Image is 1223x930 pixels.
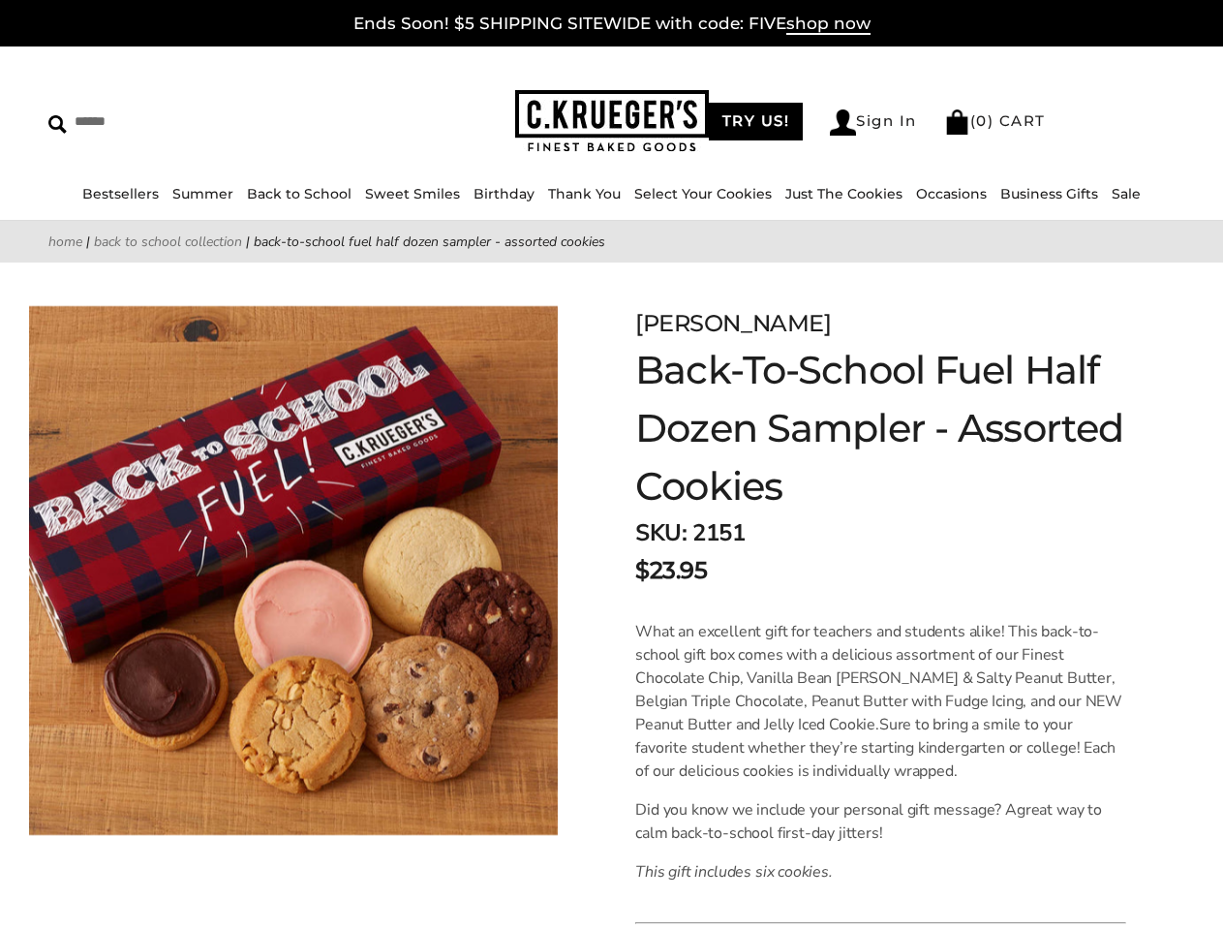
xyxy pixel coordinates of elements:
a: Ends Soon! $5 SHIPPING SITEWIDE with code: FIVEshop now [353,14,871,35]
span: $23.95 [635,553,707,588]
span: shop now [786,14,871,35]
a: (0) CART [944,111,1046,130]
img: Account [830,109,856,136]
span: 2151 [692,517,745,548]
a: Back To School Collection [94,232,242,251]
a: Summer [172,185,233,202]
span: Back-To-School Fuel Half Dozen Sampler - Assorted Cookies [254,232,605,251]
span: 0 [976,111,988,130]
a: Thank You [548,185,621,202]
a: Just The Cookies [785,185,902,202]
img: Search [48,115,67,134]
p: What an excellent gift for teachers and students alike! This back-to-school gift box comes with a... [635,620,1126,783]
a: Business Gifts [1000,185,1098,202]
span: | [86,232,90,251]
a: Birthday [474,185,535,202]
a: Sign In [830,109,917,136]
a: TRY US! [709,103,804,140]
em: This gift includes six cookies. [635,861,833,883]
span: great way to calm back-to-school first-day jitters! [635,799,1102,844]
nav: breadcrumbs [48,231,1175,253]
a: Sweet Smiles [365,185,460,202]
img: Back-To-School Fuel Half Dozen Sampler - Assorted Cookies [29,306,558,835]
a: Occasions [916,185,987,202]
p: Did you know we include your personal gift message? A [635,798,1126,845]
a: Bestsellers [82,185,159,202]
img: C.KRUEGER'S [515,90,709,153]
span: Sure to bring a smile to your favorite student whether they’re starting kindergarten or college! ... [635,714,1116,782]
img: Bag [944,109,970,135]
a: Sale [1112,185,1141,202]
div: [PERSON_NAME] [635,306,1126,341]
a: Back to School [247,185,352,202]
h1: Back-To-School Fuel Half Dozen Sampler - Assorted Cookies [635,341,1126,515]
input: Search [48,107,306,137]
span: | [246,232,250,251]
strong: SKU: [635,517,687,548]
a: Home [48,232,82,251]
a: Select Your Cookies [634,185,772,202]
